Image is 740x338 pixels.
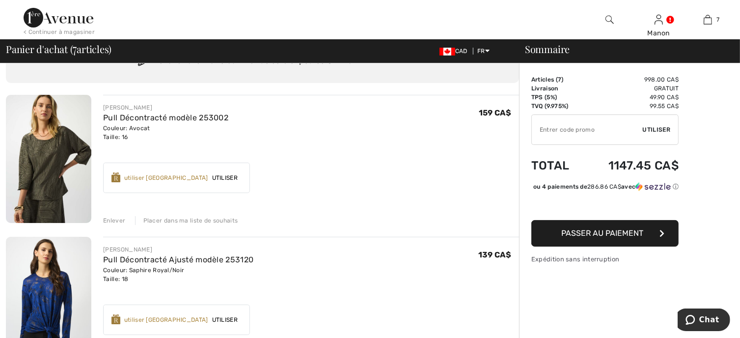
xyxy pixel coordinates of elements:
span: 7 [73,42,77,55]
img: recherche [605,14,614,26]
td: TVQ (9.975%) [531,102,583,111]
div: ou 4 paiements de avec [533,182,679,191]
img: Reward-Logo.svg [111,314,120,324]
img: Mes infos [655,14,663,26]
div: [PERSON_NAME] [103,245,253,254]
img: Reward-Logo.svg [111,172,120,182]
span: Passer au paiement [562,228,644,238]
span: Utiliser [208,315,242,324]
div: Sommaire [513,44,734,54]
div: Placer dans ma liste de souhaits [135,216,238,225]
img: Mon panier [704,14,712,26]
div: Enlever [103,216,125,225]
span: Panier d'achat ( articles) [6,44,111,54]
span: 159 CA$ [479,108,511,117]
a: Se connecter [655,15,663,24]
input: Code promo [532,115,643,144]
iframe: Ouvre un widget dans lequel vous pouvez chatter avec l’un de nos agents [678,309,730,333]
span: 139 CA$ [478,250,511,259]
a: 7 [684,14,732,26]
a: Pull Décontracté Ajusté modèle 253120 [103,255,253,264]
div: Couleur: Avocat Taille: 16 [103,124,228,141]
td: 1147.45 CA$ [583,149,679,182]
a: Pull Décontracté modèle 253002 [103,113,228,122]
span: Utiliser [208,173,242,182]
div: utiliser [GEOGRAPHIC_DATA] [124,173,208,182]
span: 7 [558,76,561,83]
div: [PERSON_NAME] [103,103,228,112]
td: Gratuit [583,84,679,93]
button: Passer au paiement [531,220,679,247]
td: Articles ( ) [531,75,583,84]
td: 99.55 CA$ [583,102,679,111]
div: < Continuer à magasiner [24,28,95,36]
td: Total [531,149,583,182]
span: 7 [717,15,720,24]
span: Utiliser [643,125,670,134]
img: Pull Décontracté modèle 253002 [6,95,91,223]
td: 49.90 CA$ [583,93,679,102]
td: 998.00 CA$ [583,75,679,84]
span: 286.86 CA$ [587,183,621,190]
iframe: PayPal-paypal [531,195,679,217]
img: Sezzle [635,182,671,191]
span: FR [477,48,490,55]
img: 1ère Avenue [24,8,93,28]
td: TPS (5%) [531,93,583,102]
div: ou 4 paiements de286.86 CA$avecSezzle Cliquez pour en savoir plus sur Sezzle [531,182,679,195]
div: utiliser [GEOGRAPHIC_DATA] [124,315,208,324]
span: CAD [439,48,471,55]
img: Canadian Dollar [439,48,455,56]
td: Livraison [531,84,583,93]
div: Manon [634,28,683,38]
div: Couleur: Saphire Royal/Noir Taille: 18 [103,266,253,283]
div: Expédition sans interruption [531,254,679,264]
